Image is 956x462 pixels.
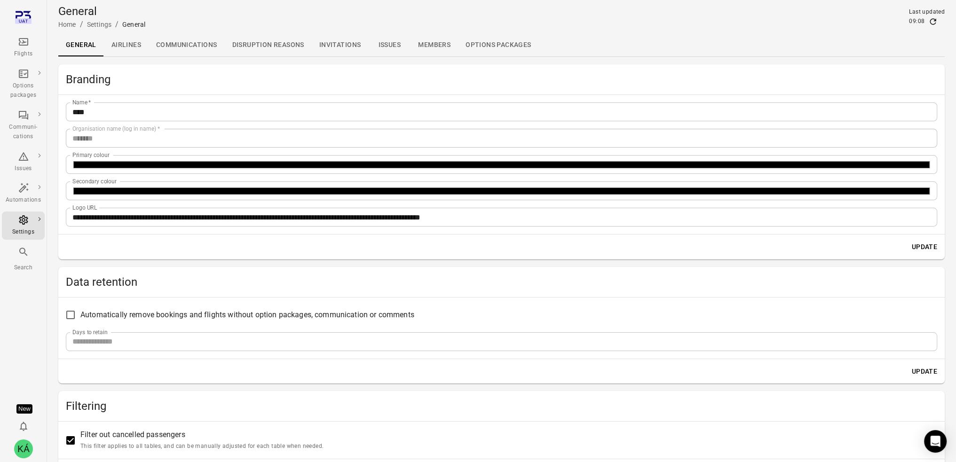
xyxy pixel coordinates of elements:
[2,211,45,240] a: Settings
[14,439,33,458] div: KÁ
[80,429,324,451] span: Filter out cancelled passengers
[16,404,32,414] div: Tooltip anchor
[72,98,91,106] label: Name
[6,81,41,100] div: Options packages
[72,125,160,133] label: Organisation name (log in name)
[909,17,924,26] div: 09:08
[72,151,110,159] label: Primary colour
[104,34,149,56] a: Airlines
[2,180,45,208] a: Automations
[66,399,937,414] h2: Filtering
[115,19,119,30] li: /
[58,4,145,19] h1: General
[908,238,941,256] button: Update
[72,204,97,211] label: Logo URL
[149,34,225,56] a: Communications
[66,72,937,87] h2: Branding
[6,49,41,59] div: Flights
[411,34,458,56] a: Members
[2,107,45,144] a: Communi-cations
[6,123,41,141] div: Communi-cations
[225,34,312,56] a: Disruption reasons
[6,263,41,273] div: Search
[2,148,45,176] a: Issues
[458,34,538,56] a: Options packages
[909,8,945,17] div: Last updated
[312,34,368,56] a: Invitations
[80,442,324,451] p: This filter applies to all tables, and can be manually adjusted for each table when needed.
[2,33,45,62] a: Flights
[72,328,108,336] label: Days to retain
[58,19,145,30] nav: Breadcrumbs
[66,274,937,290] h2: Data retention
[122,20,145,29] div: General
[908,363,941,380] button: Update
[928,17,938,26] button: Refresh data
[87,21,111,28] a: Settings
[924,430,947,453] div: Open Intercom Messenger
[80,309,414,321] span: Automatically remove bookings and flights without option packages, communication or comments
[6,227,41,237] div: Settings
[14,417,33,436] button: Notifications
[58,21,76,28] a: Home
[58,34,104,56] a: General
[2,65,45,103] a: Options packages
[72,177,117,185] label: Secondary colour
[368,34,411,56] a: Issues
[6,196,41,205] div: Automations
[6,164,41,173] div: Issues
[10,436,37,462] button: Klara Ásrún Jóhannsdóttir
[2,243,45,275] button: Search
[80,19,83,30] li: /
[58,34,945,56] div: Local navigation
